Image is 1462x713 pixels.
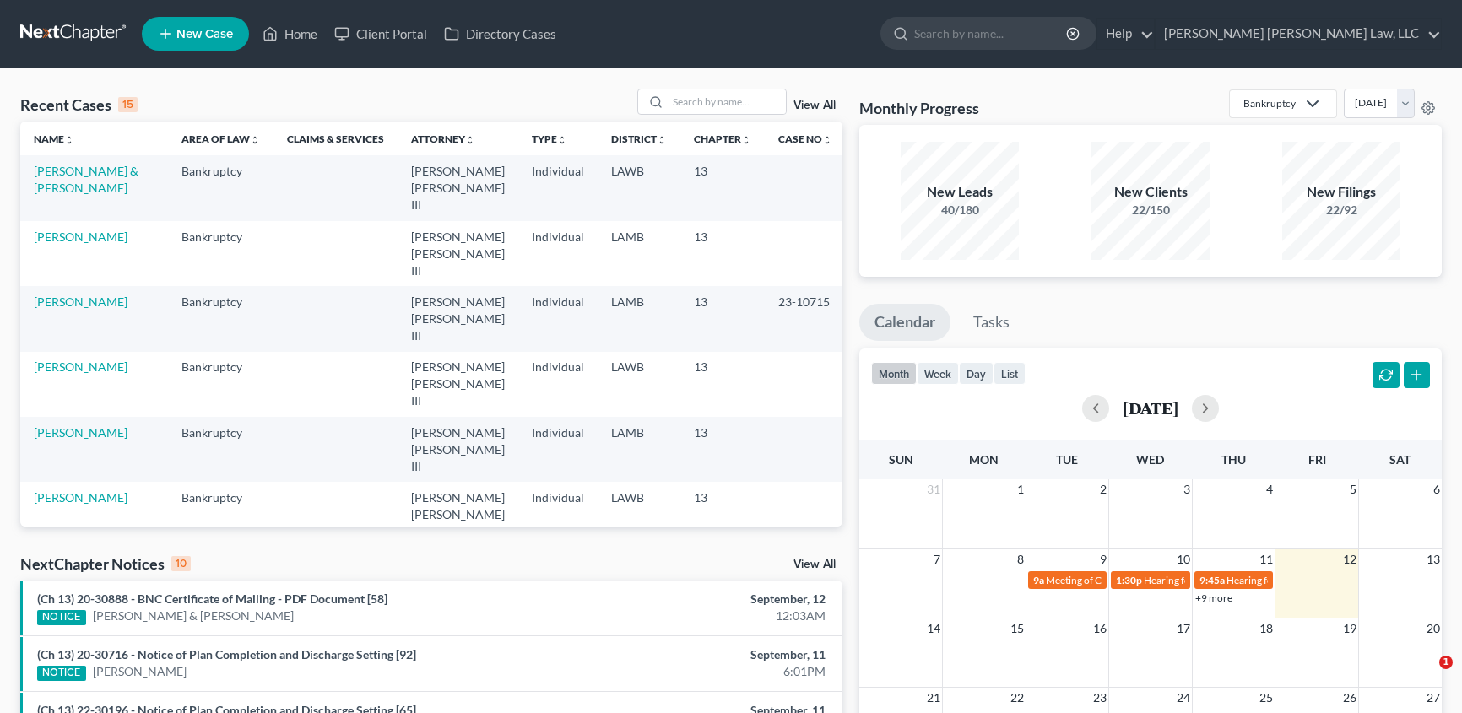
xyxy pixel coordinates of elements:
[925,688,942,708] span: 21
[1091,618,1108,639] span: 16
[1195,591,1232,604] a: +9 more
[1091,182,1210,202] div: New Clients
[176,28,233,41] span: New Case
[1091,202,1210,219] div: 22/150
[34,359,127,374] a: [PERSON_NAME]
[436,19,565,49] a: Directory Cases
[1341,688,1358,708] span: 26
[1116,574,1142,586] span: 1:30p
[914,18,1069,49] input: Search by name...
[1199,574,1225,586] span: 9:45a
[1098,549,1108,570] span: 9
[822,135,832,145] i: unfold_more
[557,135,567,145] i: unfold_more
[917,362,959,385] button: week
[20,554,191,574] div: NextChapter Notices
[1221,452,1246,467] span: Thu
[680,155,765,220] td: 13
[694,132,751,145] a: Chapterunfold_more
[34,132,74,145] a: Nameunfold_more
[118,97,138,112] div: 15
[168,221,273,286] td: Bankruptcy
[1015,549,1026,570] span: 8
[741,135,751,145] i: unfold_more
[925,479,942,500] span: 31
[925,618,942,639] span: 14
[518,482,598,547] td: Individual
[859,98,979,118] h3: Monthly Progress
[518,221,598,286] td: Individual
[398,286,518,351] td: [PERSON_NAME] [PERSON_NAME] III
[168,482,273,547] td: Bankruptcy
[1258,618,1275,639] span: 18
[34,294,127,309] a: [PERSON_NAME]
[598,417,680,482] td: LAMB
[518,352,598,417] td: Individual
[398,482,518,547] td: [PERSON_NAME] [PERSON_NAME] III
[611,132,667,145] a: Districtunfold_more
[1341,618,1358,639] span: 19
[765,286,846,351] td: 23-10715
[398,352,518,417] td: [PERSON_NAME] [PERSON_NAME] III
[1097,19,1154,49] a: Help
[1439,656,1453,669] span: 1
[34,230,127,244] a: [PERSON_NAME]
[34,490,127,505] a: [PERSON_NAME]
[1425,549,1442,570] span: 13
[181,132,260,145] a: Area of Lawunfold_more
[37,666,86,681] div: NOTICE
[250,135,260,145] i: unfold_more
[793,100,836,111] a: View All
[1009,688,1026,708] span: 22
[958,304,1025,341] a: Tasks
[326,19,436,49] a: Client Portal
[518,286,598,351] td: Individual
[598,286,680,351] td: LAMB
[168,155,273,220] td: Bankruptcy
[34,164,138,195] a: [PERSON_NAME] & [PERSON_NAME]
[793,559,836,570] a: View All
[680,221,765,286] td: 13
[168,352,273,417] td: Bankruptcy
[168,286,273,351] td: Bankruptcy
[1144,574,1275,586] span: Hearing for [PERSON_NAME]
[64,135,74,145] i: unfold_more
[1156,19,1441,49] a: [PERSON_NAME] [PERSON_NAME] Law, LLC
[1175,549,1192,570] span: 10
[20,95,138,115] div: Recent Cases
[668,89,786,114] input: Search by name...
[532,132,567,145] a: Typeunfold_more
[1182,479,1192,500] span: 3
[411,132,475,145] a: Attorneyunfold_more
[657,135,667,145] i: unfold_more
[969,452,999,467] span: Mon
[871,362,917,385] button: month
[598,221,680,286] td: LAMB
[168,417,273,482] td: Bankruptcy
[1056,452,1078,467] span: Tue
[1282,202,1400,219] div: 22/92
[1308,452,1326,467] span: Fri
[254,19,326,49] a: Home
[37,610,86,625] div: NOTICE
[465,135,475,145] i: unfold_more
[959,362,994,385] button: day
[598,352,680,417] td: LAWB
[34,425,127,440] a: [PERSON_NAME]
[1258,549,1275,570] span: 11
[273,122,398,155] th: Claims & Services
[37,647,416,662] a: (Ch 13) 20-30716 - Notice of Plan Completion and Discharge Setting [92]
[398,417,518,482] td: [PERSON_NAME] [PERSON_NAME] III
[574,646,826,663] div: September, 11
[1015,479,1026,500] span: 1
[1136,452,1164,467] span: Wed
[932,549,942,570] span: 7
[1009,618,1026,639] span: 15
[598,482,680,547] td: LAWB
[1243,96,1296,111] div: Bankruptcy
[518,417,598,482] td: Individual
[680,482,765,547] td: 13
[1264,479,1275,500] span: 4
[1425,618,1442,639] span: 20
[859,304,950,341] a: Calendar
